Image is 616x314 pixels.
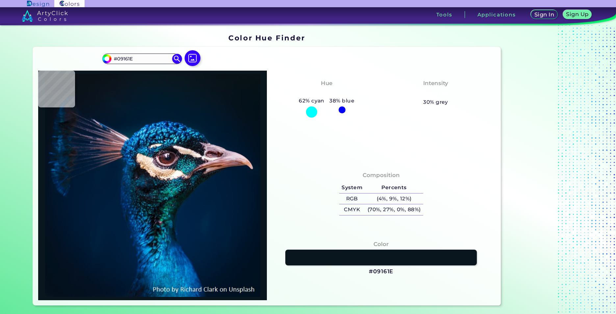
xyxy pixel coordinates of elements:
h5: Sign In [535,12,554,17]
img: img_pavlin.jpg [41,74,264,297]
h4: Hue [321,78,332,88]
a: Sign Up [564,10,591,19]
img: logo_artyclick_colors_white.svg [22,10,68,22]
h1: Color Hue Finder [228,33,305,43]
h4: Intensity [423,78,448,88]
img: icon search [172,54,182,64]
img: ArtyClick Design logo [27,1,49,7]
h5: 38% blue [327,97,357,105]
input: type color.. [112,54,173,63]
h5: Sign Up [567,12,588,17]
h3: #09161E [369,268,393,276]
h5: RGB [339,193,365,204]
h4: Color [373,239,389,249]
h5: (70%, 27%, 0%, 88%) [365,204,423,215]
h4: Composition [363,170,400,180]
h5: 30% grey [423,98,448,106]
h5: System [339,182,365,193]
a: Sign In [532,10,557,19]
h5: CMYK [339,204,365,215]
h3: Medium [420,89,451,97]
h5: (4%, 9%, 12%) [365,193,423,204]
h5: 62% cyan [296,97,327,105]
h3: Tools [436,12,452,17]
img: icon picture [185,50,200,66]
h3: Bluish Cyan [305,89,348,97]
h3: Applications [477,12,516,17]
h5: Percents [365,182,423,193]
